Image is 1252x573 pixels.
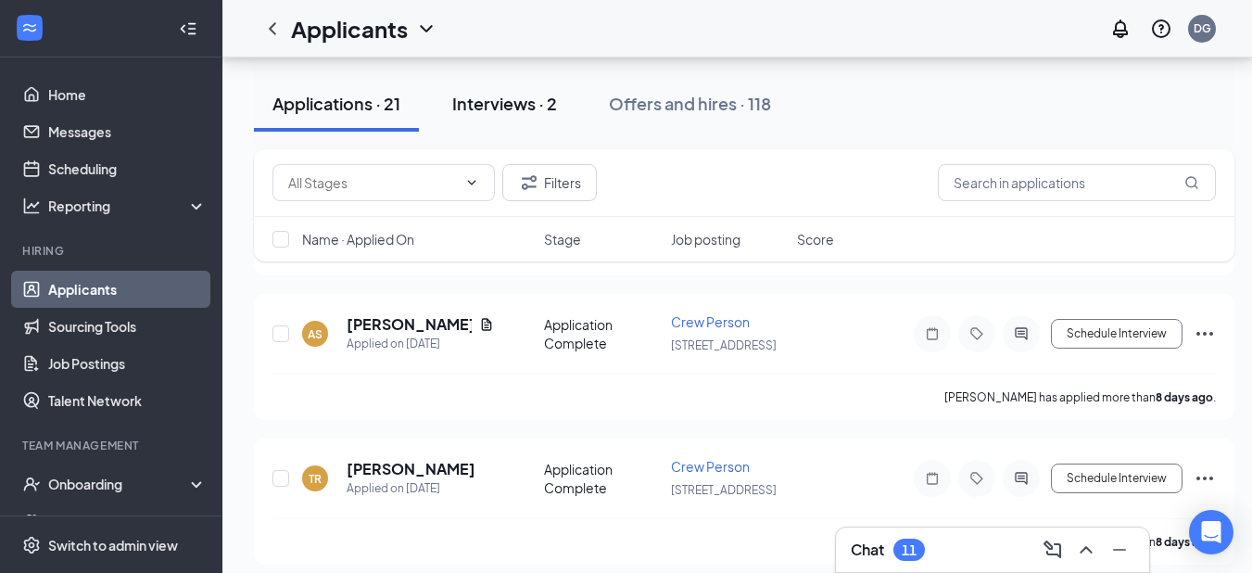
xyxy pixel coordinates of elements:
[671,483,777,497] span: [STREET_ADDRESS]
[1108,539,1131,561] svg: Minimize
[609,92,771,115] div: Offers and hires · 118
[1194,323,1216,345] svg: Ellipses
[347,459,475,479] h5: [PERSON_NAME]
[1051,464,1182,493] button: Schedule Interview
[1156,390,1213,404] b: 8 days ago
[544,230,581,248] span: Stage
[671,458,750,475] span: Crew Person
[309,471,322,487] div: TR
[671,313,750,330] span: Crew Person
[966,471,988,486] svg: Tag
[464,175,479,190] svg: ChevronDown
[921,471,943,486] svg: Note
[1038,535,1068,565] button: ComposeMessage
[544,315,660,352] div: Application Complete
[1071,535,1101,565] button: ChevronUp
[48,475,191,493] div: Onboarding
[347,479,475,498] div: Applied on [DATE]
[179,19,197,38] svg: Collapse
[48,308,207,345] a: Sourcing Tools
[415,18,437,40] svg: ChevronDown
[1042,539,1064,561] svg: ComposeMessage
[1194,467,1216,490] svg: Ellipses
[1150,18,1172,40] svg: QuestionInfo
[272,92,400,115] div: Applications · 21
[308,326,322,342] div: AS
[48,503,207,540] a: Team
[48,150,207,187] a: Scheduling
[1184,175,1199,190] svg: MagnifyingGlass
[902,542,917,558] div: 11
[502,164,597,201] button: Filter Filters
[48,536,178,554] div: Switch to admin view
[966,326,988,341] svg: Tag
[48,76,207,113] a: Home
[1075,539,1097,561] svg: ChevronUp
[288,172,457,193] input: All Stages
[1194,20,1211,36] div: DG
[671,230,740,248] span: Job posting
[302,230,414,248] span: Name · Applied On
[938,164,1216,201] input: Search in applications
[1105,535,1134,565] button: Minimize
[48,113,207,150] a: Messages
[22,197,41,215] svg: Analysis
[261,18,284,40] svg: ChevronLeft
[544,460,660,497] div: Application Complete
[22,475,41,493] svg: UserCheck
[48,271,207,308] a: Applicants
[347,335,494,353] div: Applied on [DATE]
[1189,510,1233,554] div: Open Intercom Messenger
[452,92,557,115] div: Interviews · 2
[944,389,1216,405] p: [PERSON_NAME] has applied more than .
[479,317,494,332] svg: Document
[48,197,208,215] div: Reporting
[671,338,777,352] span: [STREET_ADDRESS]
[921,326,943,341] svg: Note
[851,540,884,560] h3: Chat
[291,13,408,45] h1: Applicants
[48,345,207,382] a: Job Postings
[1010,471,1032,486] svg: ActiveChat
[48,382,207,419] a: Talent Network
[22,536,41,554] svg: Settings
[22,243,203,259] div: Hiring
[347,314,472,335] h5: [PERSON_NAME]
[20,19,39,37] svg: WorkstreamLogo
[1109,18,1132,40] svg: Notifications
[22,438,203,453] div: Team Management
[1156,535,1213,549] b: 8 days ago
[1010,326,1032,341] svg: ActiveChat
[518,172,540,194] svg: Filter
[797,230,834,248] span: Score
[1051,319,1182,349] button: Schedule Interview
